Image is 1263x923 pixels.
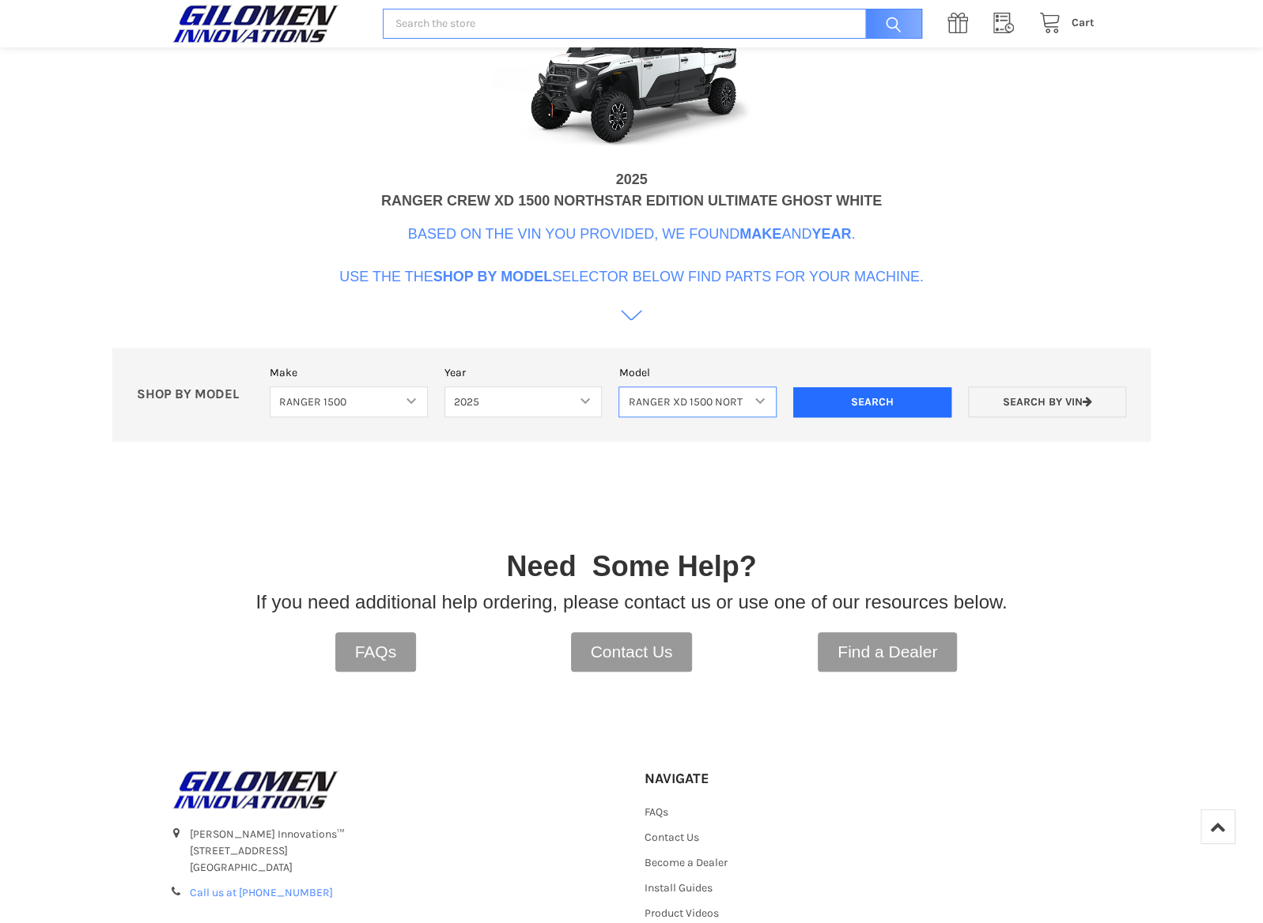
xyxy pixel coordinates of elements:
[811,226,851,242] b: Year
[168,770,342,809] img: GILOMEN INNOVATIONS
[256,588,1008,616] p: If you need additional help ordering, please contact us or use one of our resources below.
[1030,13,1095,33] a: Cart
[335,632,417,672] a: FAQs
[1072,16,1095,29] span: Cart
[618,364,777,381] label: Model
[645,770,777,788] h5: Navigate
[189,886,332,899] a: Call us at [PHONE_NUMBER]
[270,364,428,381] label: Make
[506,545,756,588] p: Need Some Help?
[168,4,366,43] a: GILOMEN INNOVATIONS
[189,826,618,876] address: [PERSON_NAME] Innovations™ [STREET_ADDRESS] [GEOGRAPHIC_DATA]
[339,224,924,288] p: Based on the VIN you provided, we found and . Use the the selector below find parts for your mach...
[645,881,713,895] a: Install Guides
[615,169,647,190] div: 2025
[168,770,618,809] a: GILOMEN INNOVATIONS
[857,9,922,40] input: Search
[645,831,699,844] a: Contact Us
[571,632,693,672] a: Contact Us
[739,226,781,242] b: Make
[381,190,882,212] div: RANGER CREW XD 1500 NORTHSTAR EDITION ULTIMATE GHOST WHITE
[383,9,921,40] input: Search the store
[444,364,603,381] label: Year
[1201,809,1235,844] a: Top of Page
[793,387,951,417] input: Search
[645,906,719,920] a: Product Videos
[968,386,1126,417] a: Search by VIN
[645,805,668,819] a: FAQs
[433,269,552,284] b: Shop By Model
[129,386,262,403] p: SHOP BY MODEL
[818,632,957,672] a: Find a Dealer
[645,856,728,869] a: Become a Dealer
[168,4,342,43] img: GILOMEN INNOVATIONS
